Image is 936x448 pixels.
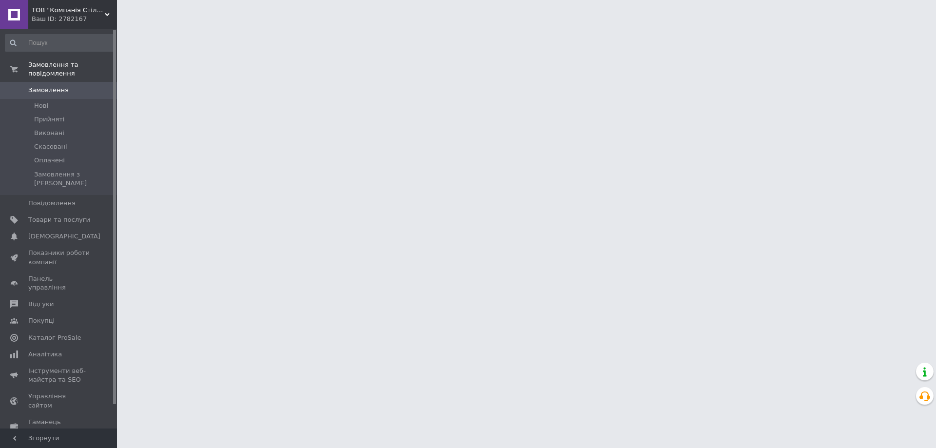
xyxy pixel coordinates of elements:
span: Прийняті [34,115,64,124]
span: Аналітика [28,350,62,359]
span: Замовлення та повідомлення [28,60,117,78]
span: Товари та послуги [28,215,90,224]
span: Покупці [28,316,55,325]
span: Каталог ProSale [28,333,81,342]
span: Панель управління [28,274,90,292]
span: Гаманець компанії [28,418,90,435]
input: Пошук [5,34,115,52]
span: Оплачені [34,156,65,165]
span: Управління сайтом [28,392,90,409]
span: [DEMOGRAPHIC_DATA] [28,232,100,241]
span: Скасовані [34,142,67,151]
span: ТОВ "Компанія Стілагро" [32,6,105,15]
span: Відгуки [28,300,54,309]
div: Ваш ID: 2782167 [32,15,117,23]
span: Нові [34,101,48,110]
span: Повідомлення [28,199,76,208]
span: Інструменти веб-майстра та SEO [28,367,90,384]
span: Виконані [34,129,64,137]
span: Замовлення з [PERSON_NAME] [34,170,114,188]
span: Показники роботи компанії [28,249,90,266]
span: Замовлення [28,86,69,95]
